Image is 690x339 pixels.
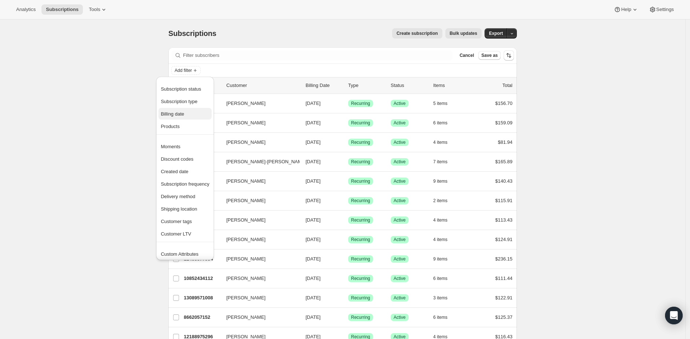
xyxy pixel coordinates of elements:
[433,234,456,245] button: 4 items
[394,120,406,126] span: Active
[503,82,512,89] p: Total
[495,217,512,223] span: $113.43
[161,219,192,224] span: Customer tags
[306,217,321,223] span: [DATE]
[391,82,427,89] p: Status
[394,295,406,301] span: Active
[184,215,512,225] div: 10332045504[PERSON_NAME][DATE]SuccessRecurringSuccessActive4 items$113.43
[495,159,512,164] span: $165.89
[433,101,448,106] span: 5 items
[394,237,406,243] span: Active
[457,51,477,60] button: Cancel
[351,237,370,243] span: Recurring
[498,139,512,145] span: $81.94
[433,157,456,167] button: 7 items
[489,30,503,36] span: Export
[184,273,512,284] div: 10852434112[PERSON_NAME][DATE]SuccessRecurringSuccessActive6 items$111.44
[433,254,456,264] button: 9 items
[226,139,266,146] span: [PERSON_NAME]
[222,273,295,284] button: [PERSON_NAME]
[184,157,512,167] div: 5745672384[PERSON_NAME]-[PERSON_NAME][DATE]SuccessRecurringSuccessActive7 items$165.89
[184,118,512,128] div: 12392366272[PERSON_NAME][DATE]SuccessRecurringSuccessActive6 items$159.09
[184,312,512,322] div: 8662057152[PERSON_NAME][DATE]SuccessRecurringSuccessActive6 items$125.37
[433,215,456,225] button: 4 items
[161,99,197,104] span: Subscription type
[306,139,321,145] span: [DATE]
[656,7,674,12] span: Settings
[351,120,370,126] span: Recurring
[222,98,295,109] button: [PERSON_NAME]
[184,98,512,109] div: 4209443008[PERSON_NAME][DATE]SuccessRecurringSuccessActive5 items$156.70
[394,159,406,165] span: Active
[184,137,512,147] div: 11817844928[PERSON_NAME][DATE]SuccessRecurringSuccessActive4 items$81.94
[41,4,83,15] button: Subscriptions
[222,214,295,226] button: [PERSON_NAME]
[433,276,448,281] span: 6 items
[306,178,321,184] span: [DATE]
[621,7,631,12] span: Help
[226,255,266,263] span: [PERSON_NAME]
[433,176,456,186] button: 9 items
[222,253,295,265] button: [PERSON_NAME]
[433,256,448,262] span: 9 items
[460,52,474,58] span: Cancel
[226,158,306,165] span: [PERSON_NAME]-[PERSON_NAME]
[433,82,470,89] div: Items
[504,50,514,61] button: Sort the results
[222,195,295,207] button: [PERSON_NAME]
[184,196,512,206] div: 11449172160[PERSON_NAME][DATE]SuccessRecurringSuccessActive2 items$115.91
[495,256,512,262] span: $236.15
[306,314,321,320] span: [DATE]
[171,66,201,75] button: Add filter
[445,28,482,39] button: Bulk updates
[161,156,193,162] span: Discount codes
[450,30,477,36] span: Bulk updates
[394,314,406,320] span: Active
[226,294,266,302] span: [PERSON_NAME]
[394,276,406,281] span: Active
[222,117,295,129] button: [PERSON_NAME]
[226,119,266,127] span: [PERSON_NAME]
[161,111,184,117] span: Billing date
[351,256,370,262] span: Recurring
[184,293,512,303] div: 13089571008[PERSON_NAME][DATE]SuccessRecurringSuccessActive3 items$122.91
[306,159,321,164] span: [DATE]
[351,217,370,223] span: Recurring
[226,275,266,282] span: [PERSON_NAME]
[306,256,321,262] span: [DATE]
[394,217,406,223] span: Active
[161,144,180,149] span: Moments
[222,136,295,148] button: [PERSON_NAME]
[433,273,456,284] button: 6 items
[226,100,266,107] span: [PERSON_NAME]
[161,86,201,92] span: Subscription status
[351,295,370,301] span: Recurring
[481,52,498,58] span: Save as
[394,178,406,184] span: Active
[351,276,370,281] span: Recurring
[351,314,370,320] span: Recurring
[351,178,370,184] span: Recurring
[306,82,342,89] p: Billing Date
[222,311,295,323] button: [PERSON_NAME]
[184,275,220,282] p: 10852434112
[495,178,512,184] span: $140.43
[46,7,79,12] span: Subscriptions
[222,156,295,168] button: [PERSON_NAME]-[PERSON_NAME]
[433,118,456,128] button: 6 items
[433,314,448,320] span: 6 items
[495,120,512,125] span: $159.09
[394,139,406,145] span: Active
[433,139,448,145] span: 4 items
[433,159,448,165] span: 7 items
[184,176,512,186] div: 15133376704[PERSON_NAME][DATE]SuccessRecurringSuccessActive9 items$140.43
[433,196,456,206] button: 2 items
[161,194,195,199] span: Delivery method
[433,120,448,126] span: 6 items
[433,237,448,243] span: 4 items
[433,137,456,147] button: 4 items
[175,68,192,73] span: Add filter
[306,101,321,106] span: [DATE]
[84,4,112,15] button: Tools
[12,4,40,15] button: Analytics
